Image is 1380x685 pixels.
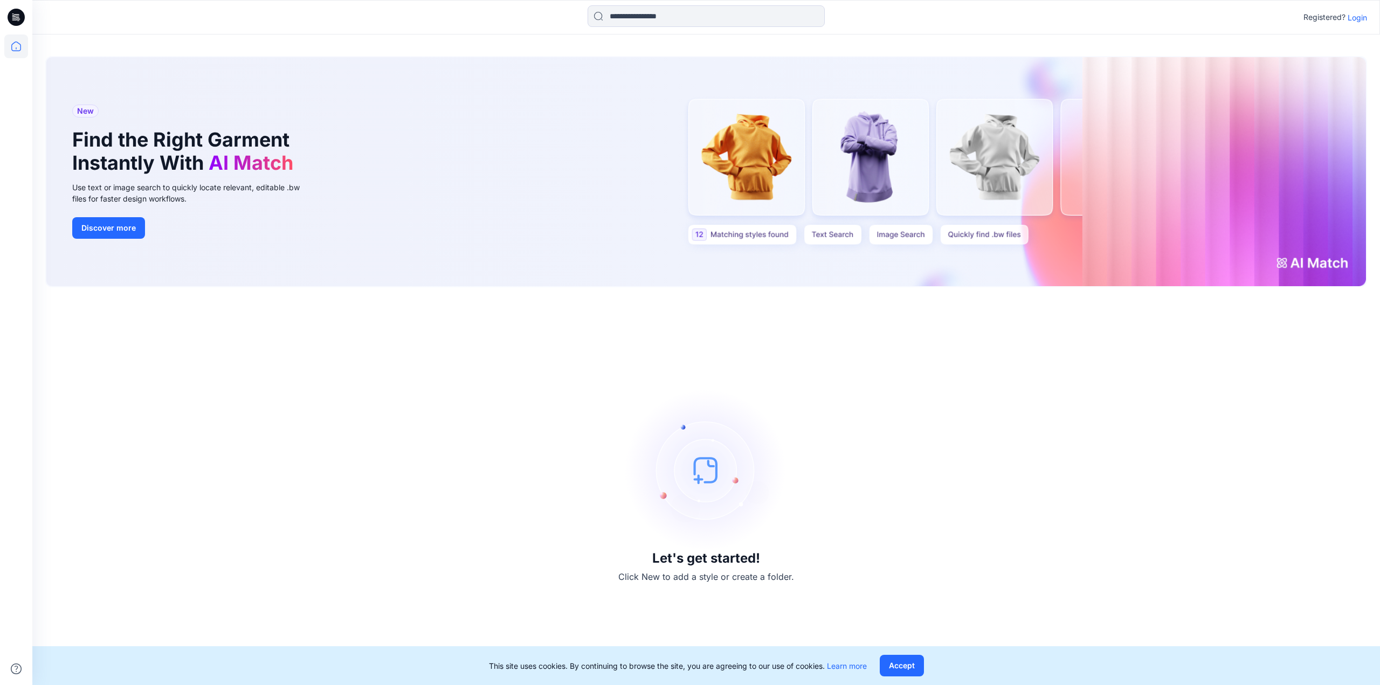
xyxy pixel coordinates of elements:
h1: Find the Right Garment Instantly With [72,128,299,175]
span: AI Match [209,151,293,175]
p: This site uses cookies. By continuing to browse the site, you are agreeing to our use of cookies. [489,660,867,672]
img: empty-state-image.svg [625,389,787,551]
button: Accept [880,655,924,676]
h3: Let's get started! [652,551,760,566]
button: Discover more [72,217,145,239]
div: Use text or image search to quickly locate relevant, editable .bw files for faster design workflows. [72,182,315,204]
p: Login [1348,12,1367,23]
span: New [77,105,94,117]
p: Click New to add a style or create a folder. [618,570,794,583]
p: Registered? [1303,11,1345,24]
a: Learn more [827,661,867,670]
